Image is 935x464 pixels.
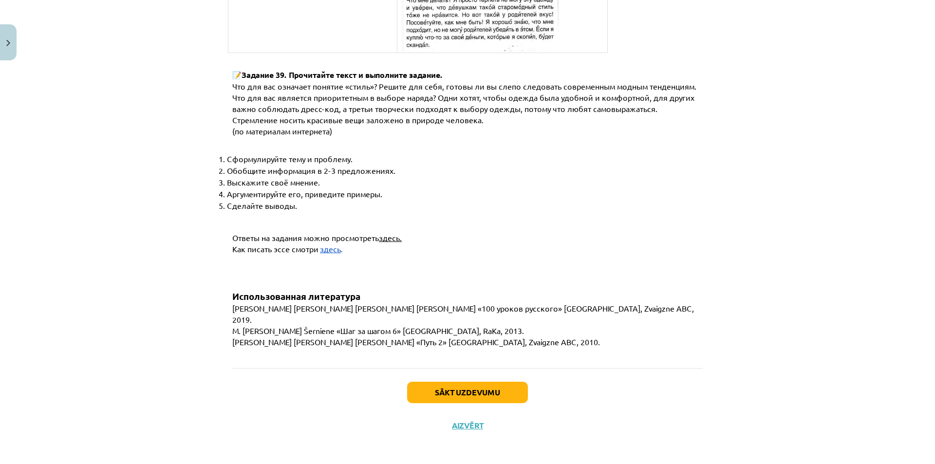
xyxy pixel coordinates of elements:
span: 📝 [232,70,242,80]
button: Aizvērt [449,421,486,430]
b: . [232,245,342,254]
span: Что для вас означает понятие «стиль»? Решите для себя, готовы ли вы слепо следовать современным м... [232,81,698,125]
span: Ответы на задания можно просмотреть [232,233,379,242]
span: Сформулируйте тему и проблему. [227,154,353,164]
span: M. [PERSON_NAME] Šerniene «Шаг за шагом 6» [GEOGRAPHIC_DATA], RaKa, 2013. [232,326,524,335]
span: здесь. [379,233,402,242]
a: здесь [320,245,341,254]
span: Использованная литература [232,290,360,302]
span: здесь [320,244,341,254]
span: Аргументируйте его, приведите примеры. [227,189,382,199]
span: Обобщите информация в 2-3 предложениях. [227,166,395,175]
span: Задание 39. Прочитайте текст и выполните задание. [242,70,443,80]
span: (по материалам интернета) [232,126,332,136]
button: Sākt uzdevumu [407,382,528,403]
span: [PERSON_NAME] [PERSON_NAME] [PERSON_NAME] «Путь 2» [GEOGRAPHIC_DATA], Zvaigzne ABC, 2010. [232,337,600,347]
span: Выскажите своё мнение. [227,177,320,187]
img: icon-close-lesson-0947bae3869378f0d4975bcd49f059093ad1ed9edebbc8119c70593378902aed.svg [6,40,10,46]
span: [PERSON_NAME] [PERSON_NAME] [PERSON_NAME] [PERSON_NAME] «100 уроков русского» [GEOGRAPHIC_DATA], ... [232,303,696,324]
span: Как писать эссе смотри [232,244,318,254]
span: Сделайте выводы. [227,201,297,210]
